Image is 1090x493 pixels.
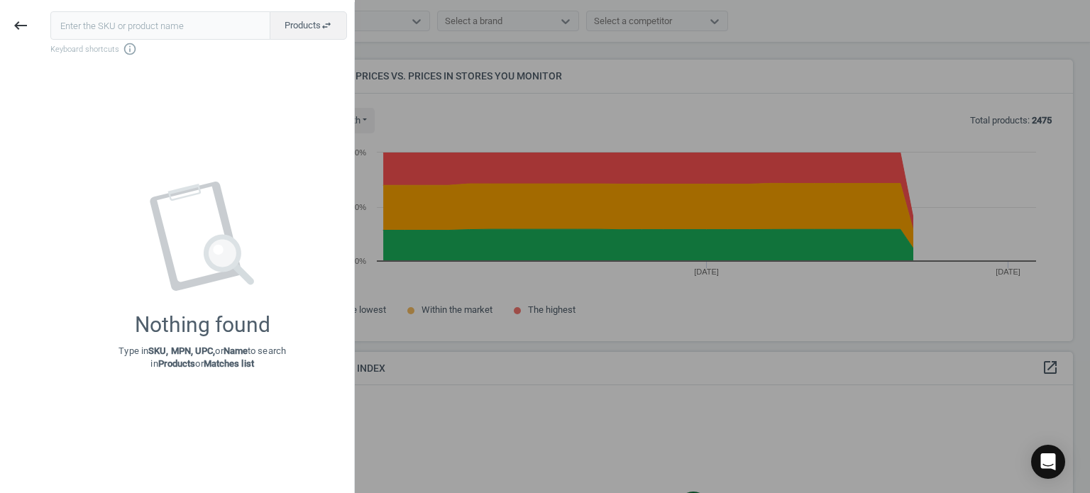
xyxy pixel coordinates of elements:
p: Type in or to search in or [119,345,286,370]
button: Productsswap_horiz [270,11,347,40]
strong: Matches list [204,358,254,369]
button: keyboard_backspace [4,9,37,43]
span: Products [285,19,332,32]
span: Keyboard shortcuts [50,42,347,56]
strong: Products [158,358,196,369]
i: swap_horiz [321,20,332,31]
strong: SKU, MPN, UPC, [148,345,215,356]
div: Nothing found [135,312,270,338]
input: Enter the SKU or product name [50,11,270,40]
i: keyboard_backspace [12,17,29,34]
strong: Name [224,345,248,356]
i: info_outline [123,42,137,56]
div: Open Intercom Messenger [1031,445,1065,479]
